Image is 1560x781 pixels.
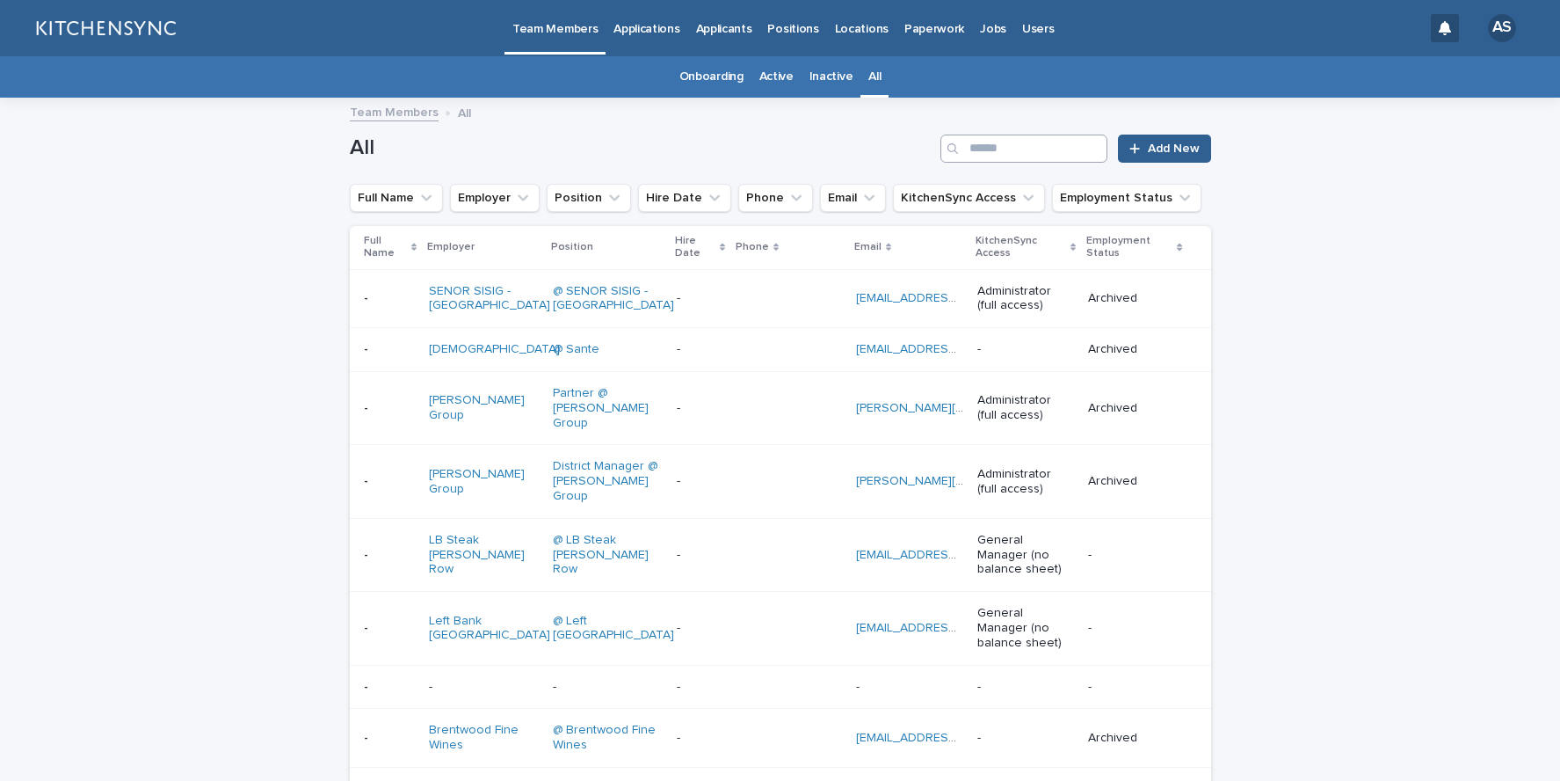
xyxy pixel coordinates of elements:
tr: -- Left Bank [GEOGRAPHIC_DATA] @ Left [GEOGRAPHIC_DATA] - [EMAIL_ADDRESS][DOMAIN_NAME] General Ma... [350,592,1211,665]
button: Position [547,184,631,212]
p: Archived [1088,342,1183,357]
p: - [677,474,723,489]
p: - [364,544,372,563]
span: Add New [1148,142,1200,155]
p: KitchenSync Access [976,231,1065,264]
p: - [364,288,372,306]
p: All [458,102,471,121]
p: - [677,680,723,695]
a: [EMAIL_ADDRESS][DOMAIN_NAME] [856,343,1055,355]
a: [PERSON_NAME][EMAIL_ADDRESS][DOMAIN_NAME] [856,402,1150,414]
p: Archived [1088,291,1183,306]
a: District Manager @ [PERSON_NAME] Group [553,459,663,503]
p: - [1088,680,1183,695]
p: Administrator (full access) [977,393,1073,423]
button: Employer [450,184,540,212]
p: Employment Status [1086,231,1172,264]
p: Phone [736,237,769,257]
a: [DEMOGRAPHIC_DATA] [429,342,560,357]
a: @ Left [GEOGRAPHIC_DATA] [553,614,674,644]
p: - [364,398,372,416]
tr: -- LB Steak [PERSON_NAME] Row @ LB Steak [PERSON_NAME] Row - [EMAIL_ADDRESS][DOMAIN_NAME] General... [350,518,1211,591]
button: Employment Status [1052,184,1201,212]
p: - [1088,621,1183,636]
p: - [677,401,723,416]
a: [PERSON_NAME] Group [429,467,539,497]
p: Full Name [364,231,407,264]
a: [EMAIL_ADDRESS][DOMAIN_NAME] [856,292,1055,304]
tr: -- --- -- -- [350,665,1211,709]
p: - [364,727,372,746]
p: - [677,621,723,636]
p: - [677,548,723,563]
a: @ LB Steak [PERSON_NAME] Row [553,533,663,577]
p: - [429,680,539,695]
p: General Manager (no balance sheet) [977,606,1073,650]
p: General Manager (no balance sheet) [977,533,1073,577]
p: Archived [1088,401,1183,416]
tr: -- [PERSON_NAME] Group District Manager @ [PERSON_NAME] Group - [PERSON_NAME][EMAIL_ADDRESS][DOMA... [350,445,1211,518]
p: Hire Date [675,231,715,264]
a: Add New [1118,135,1210,163]
tr: -- SENOR SISIG - [GEOGRAPHIC_DATA] @ SENOR SISIG - [GEOGRAPHIC_DATA] - [EMAIL_ADDRESS][DOMAIN_NAM... [350,269,1211,328]
div: AS [1488,14,1516,42]
button: Email [820,184,886,212]
p: Email [854,237,882,257]
a: Left Bank [GEOGRAPHIC_DATA] [429,614,550,644]
h1: All [350,135,934,161]
p: - [677,342,723,357]
button: Hire Date [638,184,731,212]
p: - [1088,548,1183,563]
a: [EMAIL_ADDRESS][DOMAIN_NAME] [856,549,1055,561]
button: KitchenSync Access [893,184,1045,212]
p: - [677,731,723,746]
button: Phone [738,184,813,212]
img: lGNCzQTxQVKGkIr0XjOy [35,11,176,46]
p: - [364,617,372,636]
p: - [364,676,372,695]
p: Position [551,237,593,257]
a: [EMAIL_ADDRESS][DOMAIN_NAME] [856,622,1055,634]
p: - [553,680,663,695]
a: [PERSON_NAME][EMAIL_ADDRESS][DOMAIN_NAME] [856,475,1150,487]
a: Active [759,56,794,98]
p: - [977,342,1073,357]
a: Inactive [809,56,853,98]
input: Search [940,135,1107,163]
a: @ SENOR SISIG - [GEOGRAPHIC_DATA] [553,284,674,314]
p: - [364,339,372,357]
p: Archived [1088,731,1183,746]
a: Onboarding [679,56,744,98]
p: - [364,471,372,489]
a: LB Steak [PERSON_NAME] Row [429,533,539,577]
p: - [856,676,863,695]
p: Administrator (full access) [977,284,1073,314]
p: - [977,731,1073,746]
a: Brentwood Fine Wines [429,723,539,753]
tr: -- Brentwood Fine Wines @ Brentwood Fine Wines - [EMAIL_ADDRESS][DOMAIN_NAME] -Archived [350,709,1211,768]
a: @ Sante [553,342,599,357]
p: - [677,291,723,306]
p: - [977,680,1073,695]
p: Archived [1088,474,1183,489]
p: Employer [427,237,475,257]
a: SENOR SISIG - [GEOGRAPHIC_DATA] [429,284,550,314]
tr: -- [DEMOGRAPHIC_DATA] @ Sante - [EMAIL_ADDRESS][DOMAIN_NAME] -Archived [350,328,1211,372]
tr: -- [PERSON_NAME] Group Partner @ [PERSON_NAME] Group - [PERSON_NAME][EMAIL_ADDRESS][DOMAIN_NAME] ... [350,371,1211,444]
a: Partner @ [PERSON_NAME] Group [553,386,663,430]
a: @ Brentwood Fine Wines [553,723,663,753]
a: [EMAIL_ADDRESS][DOMAIN_NAME] [856,732,1055,744]
a: Team Members [350,101,439,121]
a: [PERSON_NAME] Group [429,393,539,423]
a: All [868,56,881,98]
button: Full Name [350,184,443,212]
p: Administrator (full access) [977,467,1073,497]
